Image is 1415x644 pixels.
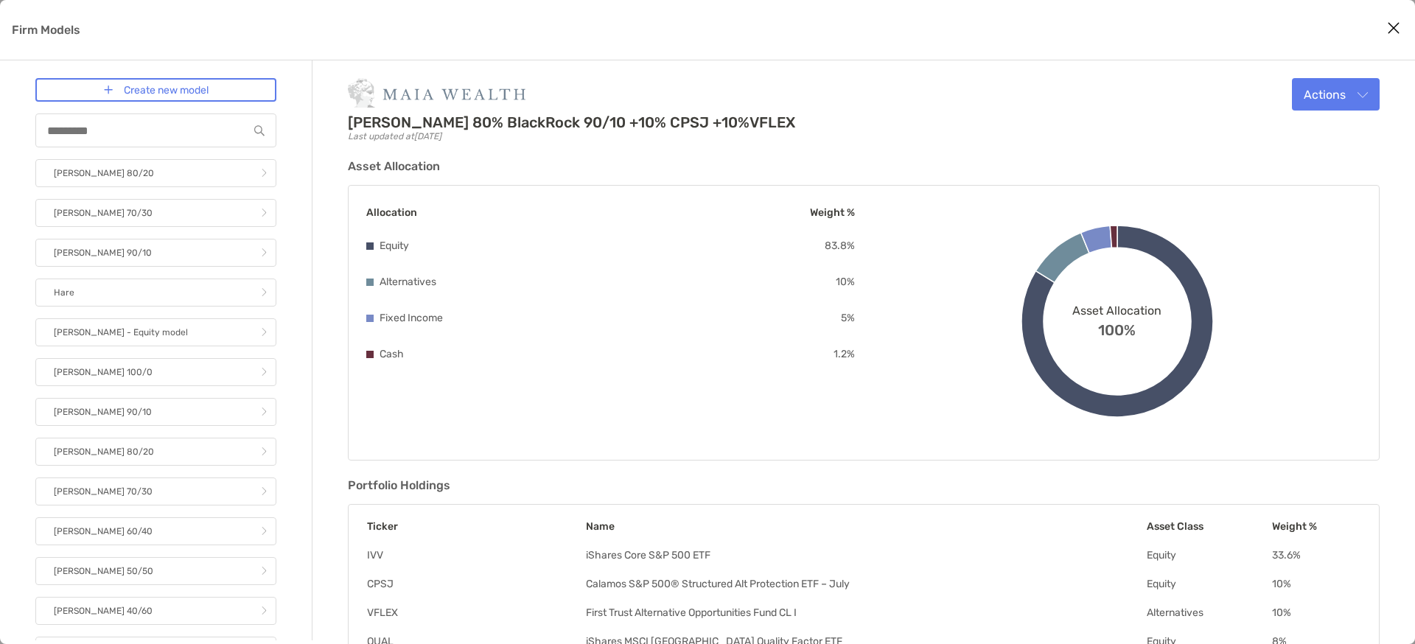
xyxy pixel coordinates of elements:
[1271,577,1361,591] td: 10 %
[366,519,585,533] th: Ticker
[35,358,276,386] a: [PERSON_NAME] 100/0
[35,279,276,307] a: Hare
[35,557,276,585] a: [PERSON_NAME] 50/50
[380,309,443,327] p: Fixed Income
[54,323,188,342] p: [PERSON_NAME] - Equity model
[836,273,855,291] p: 10 %
[54,562,153,581] p: [PERSON_NAME] 50/50
[12,21,80,39] p: Firm Models
[348,78,525,108] img: Company Logo
[348,113,795,131] h2: [PERSON_NAME] 80% BlackRock 90/10 +10% CPSJ +10%VFLEX
[54,483,153,501] p: [PERSON_NAME] 70/30
[54,602,153,620] p: [PERSON_NAME] 40/60
[254,125,265,136] img: input icon
[35,477,276,505] a: [PERSON_NAME] 70/30
[380,273,436,291] p: Alternatives
[35,517,276,545] a: [PERSON_NAME] 60/40
[35,398,276,426] a: [PERSON_NAME] 90/10
[585,548,1146,562] td: iShares Core S&P 500 ETF
[348,131,441,141] span: Last updated at [DATE]
[1098,318,1136,339] span: 100%
[35,239,276,267] a: [PERSON_NAME] 90/10
[35,159,276,187] a: [PERSON_NAME] 80/20
[1146,606,1271,620] td: Alternatives
[54,284,74,302] p: Hare
[348,478,1380,492] h3: Portfolio Holdings
[1146,548,1271,562] td: Equity
[380,237,409,255] p: Equity
[366,606,585,620] td: VFLEX
[825,237,855,255] p: 83.8 %
[1271,606,1361,620] td: 10 %
[585,577,1146,591] td: Calamos S&P 500® Structured Alt Protection ETF – July
[54,244,152,262] p: [PERSON_NAME] 90/10
[585,519,1146,533] th: Name
[366,548,585,562] td: IVV
[54,443,154,461] p: [PERSON_NAME] 80/20
[380,345,404,363] p: Cash
[834,345,855,363] p: 1.2 %
[35,78,276,102] a: Create new model
[1146,519,1271,533] th: Asset Class
[366,577,585,591] td: CPSJ
[1146,577,1271,591] td: Equity
[35,438,276,466] a: [PERSON_NAME] 80/20
[841,309,855,327] p: 5 %
[35,597,276,625] a: [PERSON_NAME] 40/60
[35,199,276,227] a: [PERSON_NAME] 70/30
[366,203,417,222] p: Allocation
[1271,548,1361,562] td: 33.6 %
[35,318,276,346] a: [PERSON_NAME] - Equity model
[1271,519,1361,533] th: Weight %
[54,522,153,541] p: [PERSON_NAME] 60/40
[585,606,1146,620] td: First Trust Alternative Opportunities Fund CL I
[810,203,855,222] p: Weight %
[1383,18,1405,40] button: Close modal
[348,159,1380,173] h3: Asset Allocation
[1072,304,1161,318] span: Asset Allocation
[1292,78,1380,111] button: Actions
[54,363,153,382] p: [PERSON_NAME] 100/0
[54,164,154,183] p: [PERSON_NAME] 80/20
[54,403,152,421] p: [PERSON_NAME] 90/10
[54,204,153,223] p: [PERSON_NAME] 70/30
